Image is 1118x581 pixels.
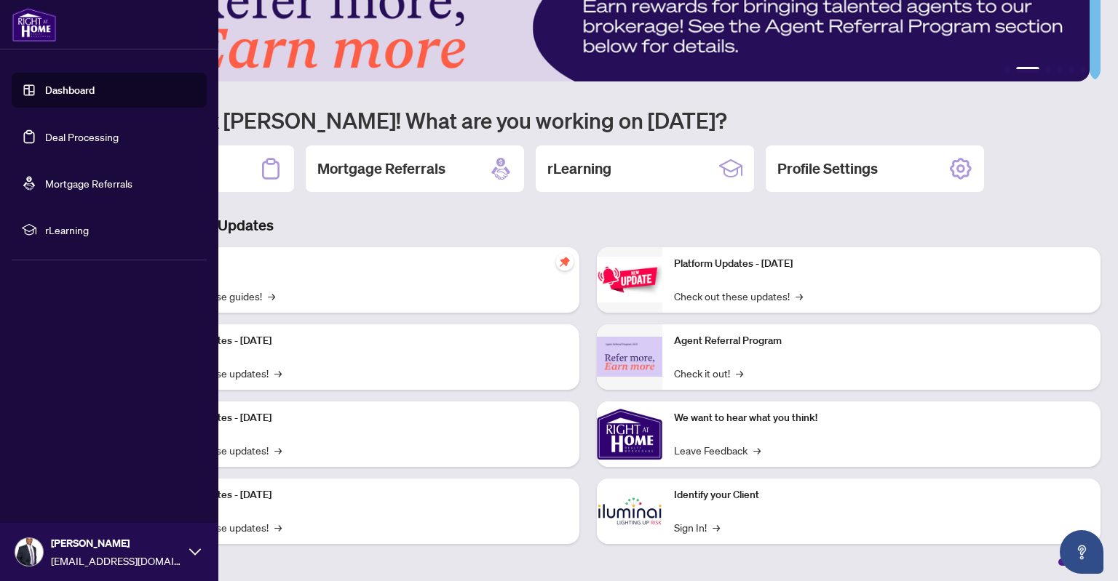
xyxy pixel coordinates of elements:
button: 4 [1057,67,1063,73]
p: Agent Referral Program [674,333,1089,349]
span: → [753,442,761,458]
img: Profile Icon [15,538,43,566]
a: Leave Feedback→ [674,442,761,458]
span: [PERSON_NAME] [51,535,182,551]
img: Agent Referral Program [597,337,662,377]
span: → [736,365,743,381]
p: Platform Updates - [DATE] [674,256,1089,272]
p: We want to hear what you think! [674,410,1089,426]
span: rLearning [45,222,197,238]
button: 5 [1069,67,1074,73]
p: Platform Updates - [DATE] [153,333,568,349]
h1: Welcome back [PERSON_NAME]! What are you working on [DATE]? [76,106,1101,134]
span: → [713,519,720,535]
button: 1 [1004,67,1010,73]
span: → [274,365,282,381]
img: logo [12,7,57,42]
button: 2 [1016,67,1039,73]
a: Dashboard [45,84,95,97]
span: → [268,288,275,304]
h2: Profile Settings [777,159,878,179]
p: Identify your Client [674,487,1089,503]
button: 6 [1080,67,1086,73]
a: Sign In!→ [674,519,720,535]
a: Check it out!→ [674,365,743,381]
img: Platform Updates - June 23, 2025 [597,257,662,302]
a: Deal Processing [45,130,119,143]
button: Open asap [1060,530,1103,574]
span: → [274,519,282,535]
a: Check out these updates!→ [674,288,803,304]
span: → [274,442,282,458]
span: → [796,288,803,304]
span: [EMAIL_ADDRESS][DOMAIN_NAME] [51,553,182,569]
h2: Mortgage Referrals [317,159,445,179]
h2: rLearning [547,159,611,179]
p: Self-Help [153,256,568,272]
p: Platform Updates - [DATE] [153,410,568,426]
p: Platform Updates - [DATE] [153,487,568,503]
span: pushpin [556,253,574,271]
img: Identify your Client [597,478,662,544]
a: Mortgage Referrals [45,177,132,190]
button: 3 [1045,67,1051,73]
img: We want to hear what you think! [597,401,662,467]
h3: Brokerage & Industry Updates [76,215,1101,236]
